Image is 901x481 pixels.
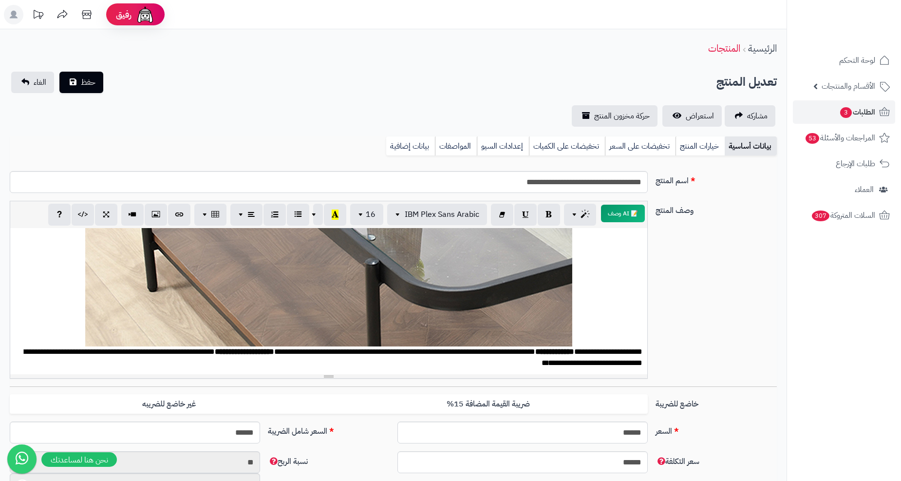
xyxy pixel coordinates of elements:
span: رفيق [116,9,131,20]
span: IBM Plex Sans Arabic [405,209,479,220]
span: المراجعات والأسئلة [805,131,875,145]
span: نسبة الربح [268,456,308,467]
button: 📝 AI وصف [601,205,645,222]
label: اسم المنتج [652,171,781,187]
a: الرئيسية [748,41,777,56]
a: الطلبات3 [793,100,895,124]
label: وصف المنتج [652,201,781,216]
button: حفظ [59,72,103,93]
a: تخفيضات على السعر [605,136,676,156]
img: ai-face.png [135,5,155,24]
a: السلات المتروكة307 [793,204,895,227]
a: العملاء [793,178,895,201]
button: IBM Plex Sans Arabic [387,204,487,225]
a: إعدادات السيو [477,136,529,156]
a: تحديثات المنصة [26,5,50,27]
a: خيارات المنتج [676,136,725,156]
a: الغاء [11,72,54,93]
a: المراجعات والأسئلة53 [793,126,895,150]
span: 53 [806,133,819,144]
span: الأقسام والمنتجات [822,79,875,93]
span: الطلبات [839,105,875,119]
label: السعر شامل الضريبة [264,422,393,437]
span: حفظ [81,77,95,88]
span: الغاء [34,77,46,88]
span: سعر التكلفة [656,456,699,467]
span: مشاركه [747,110,768,122]
label: خاضع للضريبة [652,394,781,410]
a: مشاركه [725,105,775,127]
span: 3 [840,107,852,118]
h2: تعديل المنتج [716,72,777,92]
a: المنتجات [708,41,740,56]
a: بيانات أساسية [725,136,777,156]
a: لوحة التحكم [793,49,895,72]
a: حركة مخزون المنتج [572,105,657,127]
a: المواصفات [435,136,477,156]
a: استعراض [662,105,722,127]
img: logo-2.png [835,26,892,47]
span: السلات المتروكة [811,209,875,222]
label: السعر [652,422,781,437]
a: تخفيضات على الكميات [529,136,605,156]
span: 307 [812,211,829,221]
span: 16 [366,209,375,220]
span: لوحة التحكم [839,54,875,67]
a: بيانات إضافية [386,136,435,156]
button: 16 [350,204,383,225]
label: غير خاضع للضريبه [10,394,329,414]
span: استعراض [686,110,714,122]
label: ضريبة القيمة المضافة 15% [329,394,648,414]
a: طلبات الإرجاع [793,152,895,175]
span: حركة مخزون المنتج [594,110,650,122]
span: طلبات الإرجاع [836,157,875,171]
span: العملاء [855,183,874,196]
